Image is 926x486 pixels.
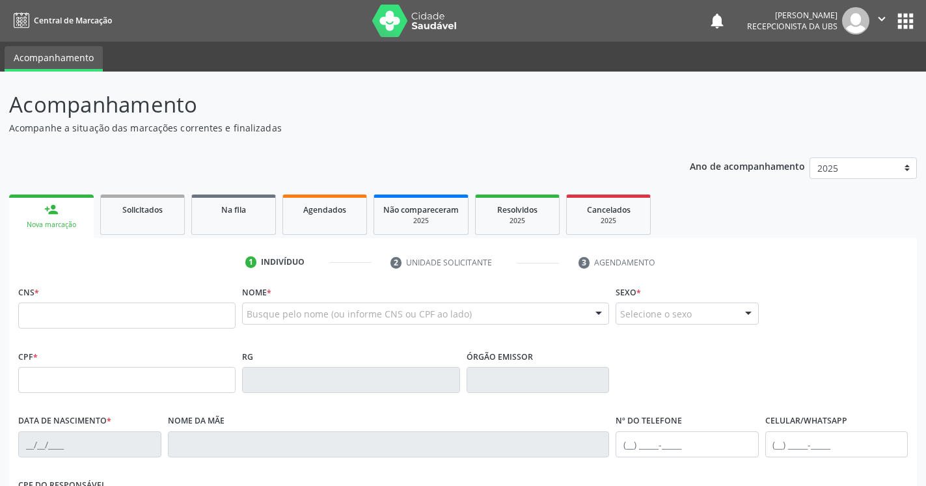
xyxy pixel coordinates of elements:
button: notifications [708,12,726,30]
input: (__) _____-_____ [765,431,908,457]
button: apps [894,10,917,33]
span: Central de Marcação [34,15,112,26]
span: Na fila [221,204,246,215]
label: Celular/WhatsApp [765,411,847,431]
span: Cancelados [587,204,631,215]
div: [PERSON_NAME] [747,10,837,21]
span: Resolvidos [497,204,538,215]
div: 2025 [576,216,641,226]
span: Busque pelo nome (ou informe CNS ou CPF ao lado) [247,307,472,321]
label: Órgão emissor [467,347,533,367]
a: Acompanhamento [5,46,103,72]
label: RG [242,347,253,367]
input: __/__/____ [18,431,161,457]
label: CPF [18,347,38,367]
div: Indivíduo [261,256,305,268]
div: 2025 [383,216,459,226]
span: Agendados [303,204,346,215]
i:  [875,12,889,26]
label: Sexo [616,282,641,303]
button:  [869,7,894,34]
div: 2025 [485,216,550,226]
label: Data de nascimento [18,411,111,431]
input: (__) _____-_____ [616,431,759,457]
img: img [842,7,869,34]
div: Nova marcação [18,220,85,230]
span: Solicitados [122,204,163,215]
label: Nº do Telefone [616,411,682,431]
p: Acompanhe a situação das marcações correntes e finalizadas [9,121,645,135]
span: Não compareceram [383,204,459,215]
label: Nome da mãe [168,411,225,431]
span: Recepcionista da UBS [747,21,837,32]
div: 1 [245,256,257,268]
span: Selecione o sexo [620,307,692,321]
div: person_add [44,202,59,217]
a: Central de Marcação [9,10,112,31]
label: CNS [18,282,39,303]
label: Nome [242,282,271,303]
p: Acompanhamento [9,88,645,121]
p: Ano de acompanhamento [690,157,805,174]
